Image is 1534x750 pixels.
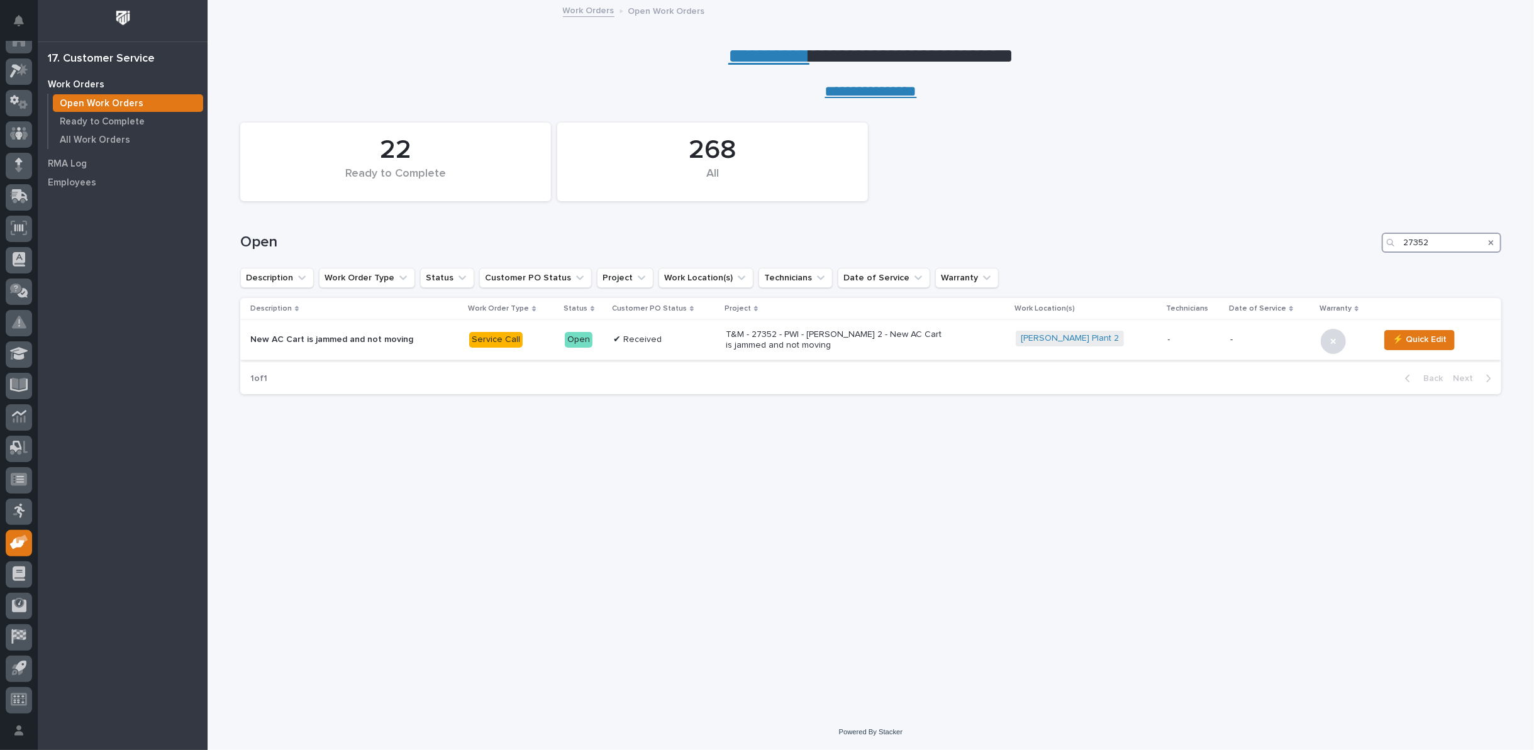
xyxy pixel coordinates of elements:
[1448,373,1501,384] button: Next
[759,268,833,288] button: Technicians
[725,302,751,316] p: Project
[469,332,523,348] div: Service Call
[48,113,208,130] a: Ready to Complete
[1021,333,1119,344] a: [PERSON_NAME] Plant 2
[38,154,208,173] a: RMA Log
[1384,330,1455,350] button: ⚡ Quick Edit
[1230,334,1311,345] p: -
[659,268,753,288] button: Work Location(s)
[612,302,687,316] p: Customer PO Status
[838,268,930,288] button: Date of Service
[613,334,716,345] p: ✔ Received
[1229,302,1286,316] p: Date of Service
[38,75,208,94] a: Work Orders
[38,173,208,192] a: Employees
[48,52,155,66] div: 17. Customer Service
[48,94,208,112] a: Open Work Orders
[60,135,130,146] p: All Work Orders
[60,116,145,128] p: Ready to Complete
[250,334,459,345] p: New AC Cart is jammed and not moving
[240,363,277,394] p: 1 of 1
[111,6,135,30] img: Workspace Logo
[597,268,653,288] button: Project
[6,8,32,34] button: Notifications
[240,233,1377,251] h1: Open
[935,268,999,288] button: Warranty
[1453,373,1481,384] span: Next
[1168,334,1220,345] p: -
[468,302,529,316] p: Work Order Type
[48,79,104,91] p: Work Orders
[250,302,292,316] p: Description
[1167,302,1209,316] p: Technicians
[319,268,415,288] button: Work Order Type
[262,167,530,194] div: Ready to Complete
[1392,332,1447,347] span: ⚡ Quick Edit
[479,268,592,288] button: Customer PO Status
[240,268,314,288] button: Description
[1395,373,1448,384] button: Back
[1014,302,1075,316] p: Work Location(s)
[839,728,903,736] a: Powered By Stacker
[48,131,208,148] a: All Work Orders
[1320,302,1352,316] p: Warranty
[1382,233,1501,253] input: Search
[565,332,592,348] div: Open
[48,177,96,189] p: Employees
[16,15,32,35] div: Notifications
[60,98,143,109] p: Open Work Orders
[579,167,847,194] div: All
[420,268,474,288] button: Status
[48,158,87,170] p: RMA Log
[240,320,1501,360] tr: New AC Cart is jammed and not movingService CallOpen✔ ReceivedT&M - 27352 - PWI - [PERSON_NAME] 2...
[579,135,847,166] div: 268
[1416,373,1443,384] span: Back
[628,3,705,17] p: Open Work Orders
[262,135,530,166] div: 22
[563,3,614,17] a: Work Orders
[564,302,587,316] p: Status
[726,329,946,351] p: T&M - 27352 - PWI - [PERSON_NAME] 2 - New AC Cart is jammed and not moving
